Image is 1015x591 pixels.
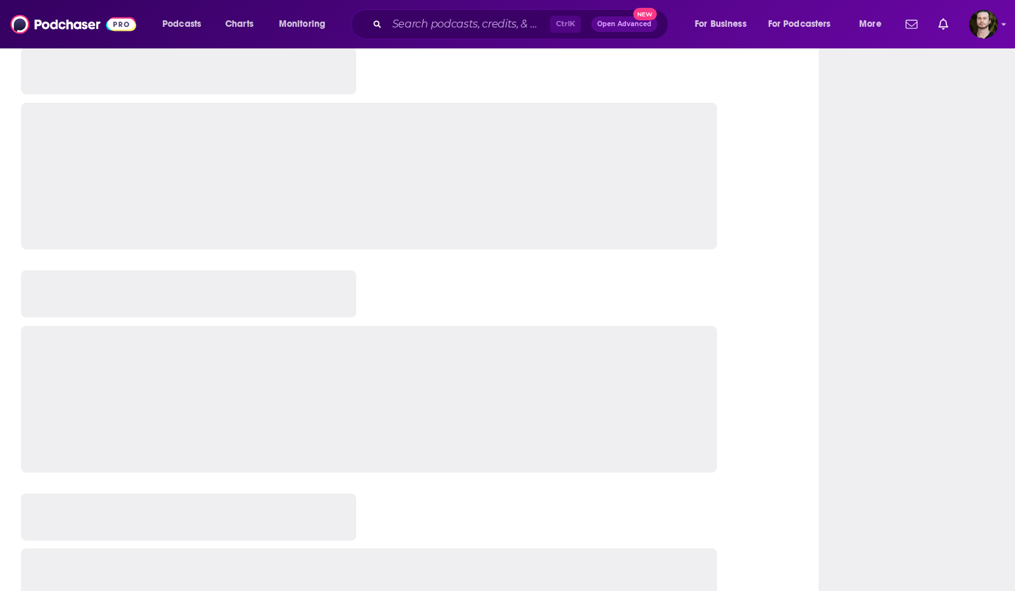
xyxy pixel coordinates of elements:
[633,8,657,20] span: New
[900,13,923,35] a: Show notifications dropdown
[153,14,218,35] button: open menu
[597,21,652,27] span: Open Advanced
[859,15,881,33] span: More
[10,12,136,37] img: Podchaser - Follow, Share and Rate Podcasts
[270,14,342,35] button: open menu
[591,16,657,32] button: Open AdvancedNew
[969,10,998,39] span: Logged in as OutlierAudio
[969,10,998,39] button: Show profile menu
[695,15,747,33] span: For Business
[387,14,550,35] input: Search podcasts, credits, & more...
[933,13,953,35] a: Show notifications dropdown
[363,9,681,39] div: Search podcasts, credits, & more...
[760,14,850,35] button: open menu
[162,15,201,33] span: Podcasts
[217,14,261,35] a: Charts
[550,16,581,33] span: Ctrl K
[850,14,898,35] button: open menu
[768,15,831,33] span: For Podcasters
[279,15,325,33] span: Monitoring
[969,10,998,39] img: User Profile
[686,14,763,35] button: open menu
[225,15,253,33] span: Charts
